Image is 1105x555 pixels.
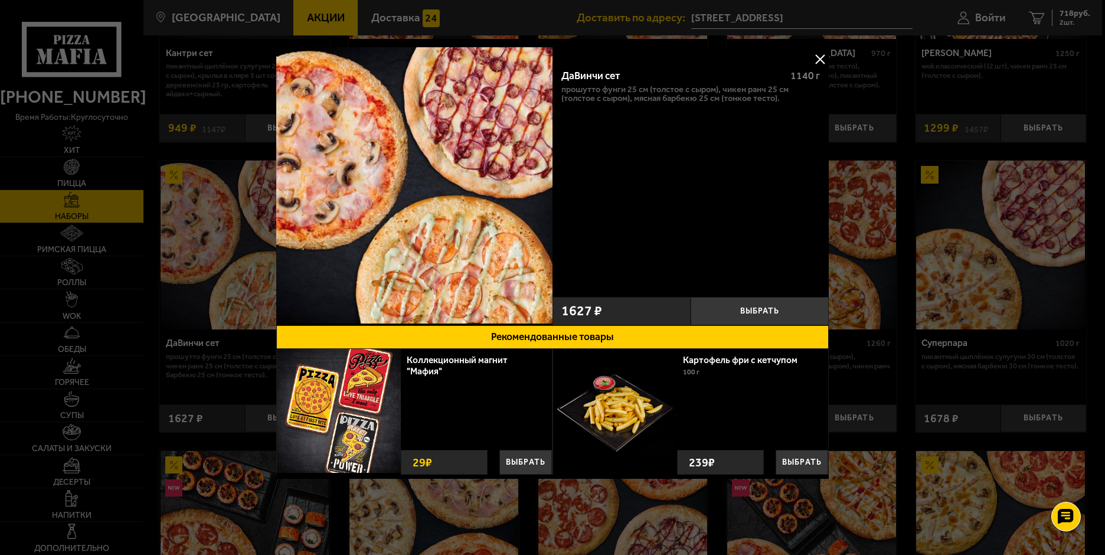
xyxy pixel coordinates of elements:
[683,354,809,365] a: Картофель фри с кетчупом
[691,297,829,325] button: Выбрать
[410,450,435,474] strong: 29 ₽
[776,450,828,475] button: Выбрать
[561,304,602,318] span: 1627 ₽
[276,47,552,324] img: ДаВинчи сет
[561,70,781,82] div: ДаВинчи сет
[683,368,699,376] span: 100 г
[561,85,820,103] p: Прошутто Фунги 25 см (толстое с сыром), Чикен Ранч 25 см (толстое с сыром), Мясная Барбекю 25 см ...
[790,70,820,81] span: 1140 г
[276,325,829,349] button: Рекомендованные товары
[686,450,718,474] strong: 239 ₽
[276,47,552,325] a: ДаВинчи сет
[499,450,552,475] button: Выбрать
[407,354,508,377] a: Коллекционный магнит "Мафия"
